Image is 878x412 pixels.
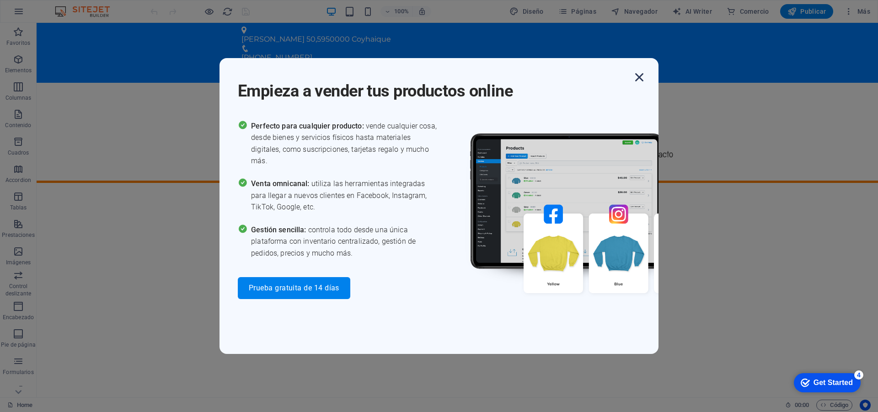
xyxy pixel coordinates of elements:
button: Prueba gratuita de 14 días [238,277,350,299]
span: controla todo desde una única plataforma con inventario centralizado, gestión de pedidos, precios... [251,224,439,259]
span: vende cualquier cosa, desde bienes y servicios físicos hasta materiales digitales, como suscripci... [251,120,439,167]
img: promo_image.png [455,120,729,320]
span: Perfecto para cualquier producto: [251,122,366,130]
span: Venta omnicanal: [251,179,311,188]
div: 4 [68,2,77,11]
h1: Empieza a vender tus productos online [238,69,631,102]
div: Get Started [27,10,66,18]
span: Gestión sencilla: [251,225,308,234]
div: Get Started 4 items remaining, 20% complete [7,5,74,24]
span: utiliza las herramientas integradas para llegar a nuevos clientes en Facebook, Instagram, TikTok,... [251,178,439,213]
span: Prueba gratuita de 14 días [249,284,339,292]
